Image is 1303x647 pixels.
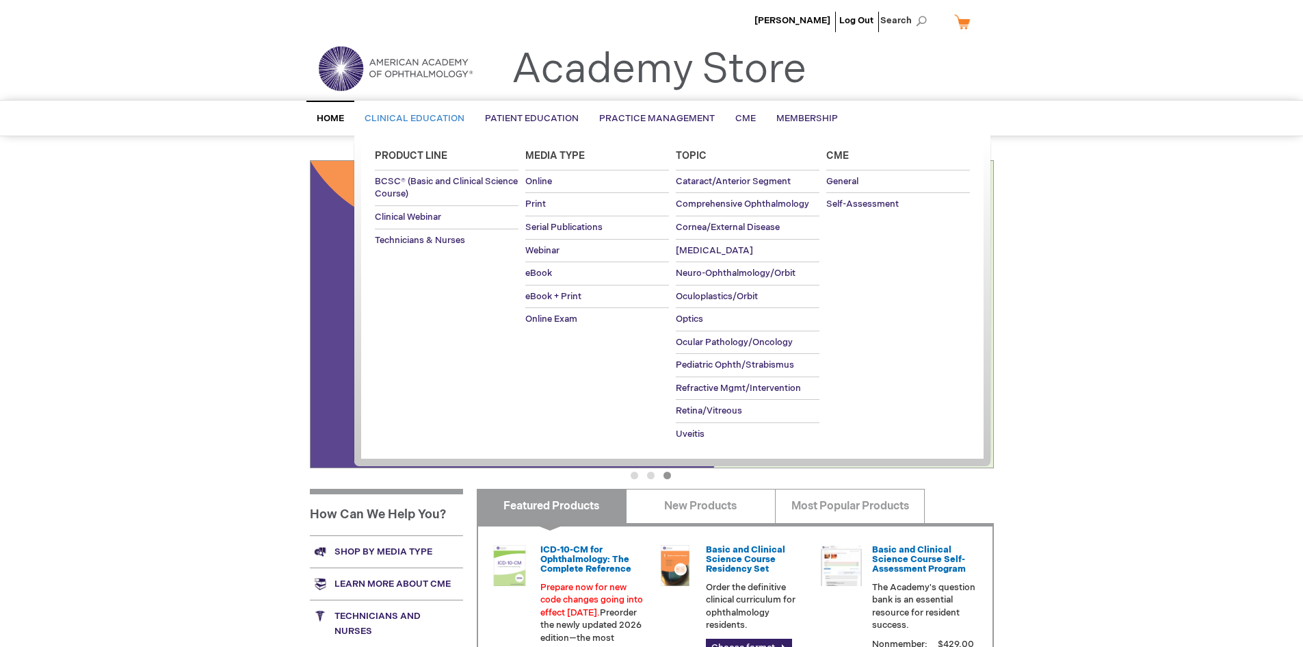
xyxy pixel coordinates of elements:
span: [MEDICAL_DATA] [676,245,753,256]
span: Search [880,7,932,34]
span: Patient Education [485,113,579,124]
a: Log Out [839,15,873,26]
span: Oculoplastics/Orbit [676,291,758,302]
span: Print [525,199,546,210]
a: Basic and Clinical Science Course Self-Assessment Program [872,544,966,575]
span: CME [735,113,756,124]
a: Most Popular Products [775,489,925,523]
span: Product Line [375,150,447,162]
span: eBook [525,268,552,279]
span: Clinical Webinar [375,212,441,223]
span: Refractive Mgmt/Intervention [676,383,801,394]
a: Learn more about CME [310,568,463,600]
span: Optics [676,314,703,325]
span: Clinical Education [365,113,464,124]
p: The Academy's question bank is an essential resource for resident success. [872,581,976,632]
span: Pediatric Ophth/Strabismus [676,359,794,370]
span: Technicians & Nurses [375,235,465,246]
a: Shop by media type [310,535,463,568]
span: Neuro-Ophthalmology/Orbit [676,268,795,279]
span: General [826,176,858,187]
span: Cataract/Anterior Segment [676,176,791,187]
span: Online [525,176,552,187]
a: Academy Store [512,45,806,94]
span: Webinar [525,245,560,256]
a: [PERSON_NAME] [754,15,830,26]
span: Media Type [525,150,585,162]
span: BCSC® (Basic and Clinical Science Course) [375,176,518,200]
p: Order the definitive clinical curriculum for ophthalmology residents. [706,581,810,632]
span: Practice Management [599,113,715,124]
span: Retina/Vitreous [676,405,742,416]
span: Self-Assessment [826,199,899,210]
span: Membership [776,113,838,124]
a: ICD-10-CM for Ophthalmology: The Complete Reference [540,544,631,575]
img: bcscself_20.jpg [821,545,862,586]
span: Home [317,113,344,124]
span: Online Exam [525,314,577,325]
span: Ocular Pathology/Oncology [676,337,793,348]
a: New Products [626,489,776,523]
span: eBook + Print [525,291,581,302]
img: 02850963u_47.png [655,545,696,586]
span: Comprehensive Ophthalmology [676,199,809,210]
span: Cornea/External Disease [676,222,780,233]
a: Featured Products [477,489,627,523]
font: Prepare now for new code changes going into effect [DATE]. [540,582,643,618]
h1: How Can We Help You? [310,489,463,535]
span: Serial Publications [525,222,603,233]
span: Cme [826,150,849,162]
a: Basic and Clinical Science Course Residency Set [706,544,785,575]
button: 3 of 3 [663,472,671,479]
button: 1 of 3 [631,472,638,479]
button: 2 of 3 [647,472,655,479]
a: Technicians and nurses [310,600,463,647]
span: Uveitis [676,429,705,440]
img: 0120008u_42.png [489,545,530,586]
span: Topic [676,150,707,162]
